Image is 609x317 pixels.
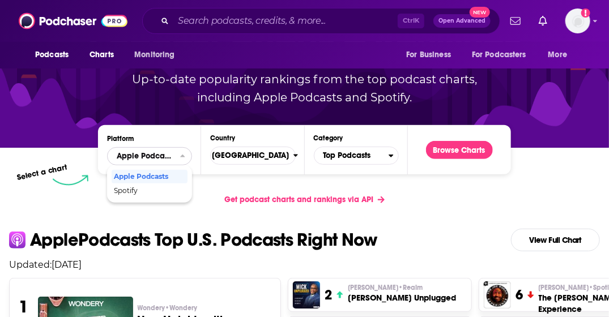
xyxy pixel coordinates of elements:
[16,162,69,182] p: Select a chart
[348,283,423,292] span: [PERSON_NAME]
[112,184,188,198] div: Spotify
[215,186,394,213] a: Get podcast charts and rankings via API
[90,47,114,63] span: Charts
[114,187,184,194] span: Spotify
[107,147,192,165] h2: Platforms
[107,147,192,165] button: close menu
[314,146,389,165] span: Top Podcasts
[126,44,189,66] button: open menu
[516,286,523,303] h3: 6
[138,303,198,312] span: Wondery
[203,146,293,165] span: [GEOGRAPHIC_DATA]
[82,44,121,66] a: Charts
[565,8,590,33] img: User Profile
[325,286,332,303] h3: 2
[19,10,127,32] img: Podchaser - Follow, Share and Rate Podcasts
[314,147,399,165] button: Categories
[19,297,28,317] h3: 1
[540,44,582,66] button: open menu
[433,14,491,28] button: Open AdvancedNew
[117,152,173,160] span: Apple Podcasts
[565,8,590,33] span: Logged in as dmessina
[398,284,423,292] span: • Realm
[581,8,590,18] svg: Add a profile image
[426,141,493,159] button: Browse Charts
[112,170,188,183] div: Apple Podcasts
[470,7,490,18] span: New
[142,8,500,34] div: Search podcasts, credits, & more...
[348,283,456,292] p: Mick Hunt • Realm
[534,11,552,31] a: Show notifications dropdown
[53,175,88,186] img: select arrow
[406,47,451,63] span: For Business
[30,231,377,249] p: Apple Podcasts Top U.S. Podcasts Right Now
[35,47,69,63] span: Podcasts
[110,70,500,106] p: Up-to-date popularity rankings from the top podcast charts, including Apple Podcasts and Spotify.
[398,44,465,66] button: open menu
[484,281,511,309] img: The Joe Rogan Experience
[114,173,184,180] span: Apple Podcasts
[210,147,295,165] button: Countries
[472,47,526,63] span: For Podcasters
[165,304,198,312] span: • Wondery
[438,18,486,24] span: Open Advanced
[465,44,543,66] button: open menu
[506,11,525,31] a: Show notifications dropdown
[398,14,424,28] span: Ctrl K
[511,229,600,251] a: View Full Chart
[173,12,398,30] input: Search podcasts, credits, & more...
[224,195,373,204] span: Get podcast charts and rankings via API
[138,303,272,312] p: Wondery • Wondery
[348,292,456,303] h3: [PERSON_NAME] Unplugged
[348,283,456,303] a: [PERSON_NAME]•Realm[PERSON_NAME] Unplugged
[134,47,174,63] span: Monitoring
[293,281,320,309] img: Mick Unplugged
[565,8,590,33] button: Show profile menu
[27,44,83,66] button: open menu
[548,47,568,63] span: More
[9,232,25,248] img: apple Icon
